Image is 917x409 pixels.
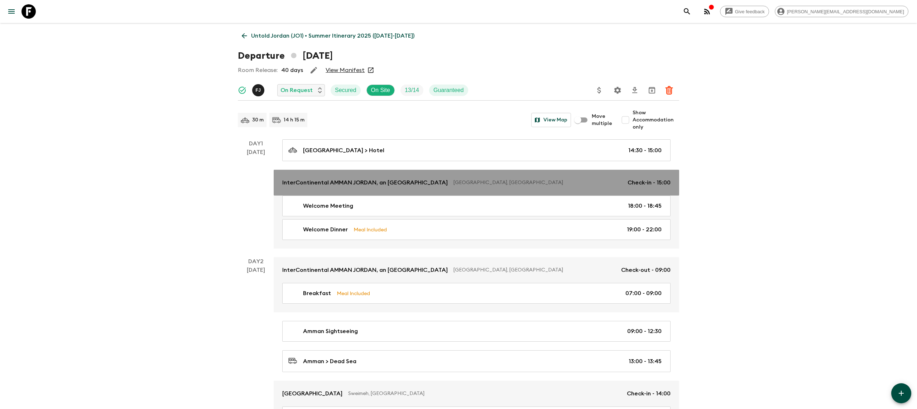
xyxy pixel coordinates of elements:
[366,85,395,96] div: On Site
[284,116,304,124] p: 14 h 15 m
[335,86,356,95] p: Secured
[282,266,448,274] p: InterContinental AMMAN JORDAN, an [GEOGRAPHIC_DATA]
[303,225,348,234] p: Welcome Dinner
[453,179,622,186] p: [GEOGRAPHIC_DATA], [GEOGRAPHIC_DATA]
[592,113,613,127] span: Move multiple
[247,148,265,249] div: [DATE]
[282,178,448,187] p: InterContinental AMMAN JORDAN, an [GEOGRAPHIC_DATA]
[251,32,414,40] p: Untold Jordan (JO1) • Summer Itinerary 2025 ([DATE]-[DATE])
[252,116,264,124] p: 30 m
[629,357,662,366] p: 13:00 - 13:45
[400,85,423,96] div: Trip Fill
[354,226,387,234] p: Meal Included
[331,85,361,96] div: Secured
[274,381,679,406] a: [GEOGRAPHIC_DATA]Sweimeh, [GEOGRAPHIC_DATA]Check-in - 14:00
[303,202,353,210] p: Welcome Meeting
[720,6,769,17] a: Give feedback
[238,139,274,148] p: Day 1
[282,283,671,304] a: BreakfastMeal Included07:00 - 09:00
[252,86,266,92] span: Fadi Jaber
[238,29,418,43] a: Untold Jordan (JO1) • Summer Itinerary 2025 ([DATE]-[DATE])
[282,219,671,240] a: Welcome DinnerMeal Included19:00 - 22:00
[783,9,908,14] span: [PERSON_NAME][EMAIL_ADDRESS][DOMAIN_NAME]
[282,196,671,216] a: Welcome Meeting18:00 - 18:45
[453,266,615,274] p: [GEOGRAPHIC_DATA], [GEOGRAPHIC_DATA]
[255,87,261,93] p: F J
[303,327,358,336] p: Amman Sightseeing
[274,170,679,196] a: InterContinental AMMAN JORDAN, an [GEOGRAPHIC_DATA][GEOGRAPHIC_DATA], [GEOGRAPHIC_DATA]Check-in -...
[633,109,679,131] span: Show Accommodation only
[274,257,679,283] a: InterContinental AMMAN JORDAN, an [GEOGRAPHIC_DATA][GEOGRAPHIC_DATA], [GEOGRAPHIC_DATA]Check-out ...
[282,139,671,161] a: [GEOGRAPHIC_DATA] > Hotel14:30 - 15:00
[775,6,908,17] div: [PERSON_NAME][EMAIL_ADDRESS][DOMAIN_NAME]
[282,321,671,342] a: Amman Sightseeing09:00 - 12:30
[238,86,246,95] svg: Synced Successfully
[628,202,662,210] p: 18:00 - 18:45
[326,67,365,74] a: View Manifest
[531,113,571,127] button: View Map
[627,327,662,336] p: 09:00 - 12:30
[348,390,621,397] p: Sweimeh, [GEOGRAPHIC_DATA]
[625,289,662,298] p: 07:00 - 09:00
[405,86,419,95] p: 13 / 14
[645,83,659,97] button: Archive (Completed, Cancelled or Unsynced Departures only)
[433,86,464,95] p: Guaranteed
[252,84,266,96] button: FJ
[731,9,769,14] span: Give feedback
[680,4,694,19] button: search adventures
[621,266,671,274] p: Check-out - 09:00
[303,146,384,155] p: [GEOGRAPHIC_DATA] > Hotel
[282,350,671,372] a: Amman > Dead Sea13:00 - 13:45
[238,49,333,63] h1: Departure [DATE]
[627,389,671,398] p: Check-in - 14:00
[628,178,671,187] p: Check-in - 15:00
[238,257,274,266] p: Day 2
[303,357,356,366] p: Amman > Dead Sea
[4,4,19,19] button: menu
[610,83,625,97] button: Settings
[628,83,642,97] button: Download CSV
[280,86,313,95] p: On Request
[337,289,370,297] p: Meal Included
[628,146,662,155] p: 14:30 - 15:00
[662,83,676,97] button: Delete
[371,86,390,95] p: On Site
[238,66,278,74] p: Room Release:
[282,389,342,398] p: [GEOGRAPHIC_DATA]
[303,289,331,298] p: Breakfast
[281,66,303,74] p: 40 days
[592,83,606,97] button: Update Price, Early Bird Discount and Costs
[627,225,662,234] p: 19:00 - 22:00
